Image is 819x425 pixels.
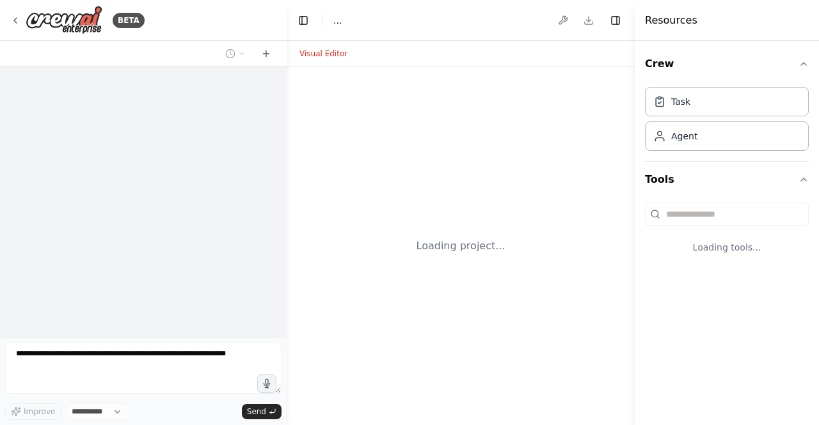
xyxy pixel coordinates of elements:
div: Loading project... [417,238,505,254]
div: Loading tools... [645,231,809,264]
img: Logo [26,6,102,35]
button: Visual Editor [292,46,355,61]
button: Send [242,404,282,419]
button: Hide left sidebar [294,12,312,29]
div: Agent [671,130,697,143]
div: Crew [645,82,809,161]
button: Switch to previous chat [220,46,251,61]
span: Improve [24,406,55,417]
div: BETA [113,13,145,28]
div: Task [671,95,690,108]
nav: breadcrumb [333,14,342,27]
button: Start a new chat [256,46,276,61]
button: Crew [645,46,809,82]
button: Click to speak your automation idea [257,374,276,393]
div: Tools [645,197,809,274]
span: Send [247,406,266,417]
span: ... [333,14,342,27]
button: Improve [5,403,61,420]
h4: Resources [645,13,697,28]
button: Hide right sidebar [607,12,624,29]
button: Tools [645,162,809,197]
